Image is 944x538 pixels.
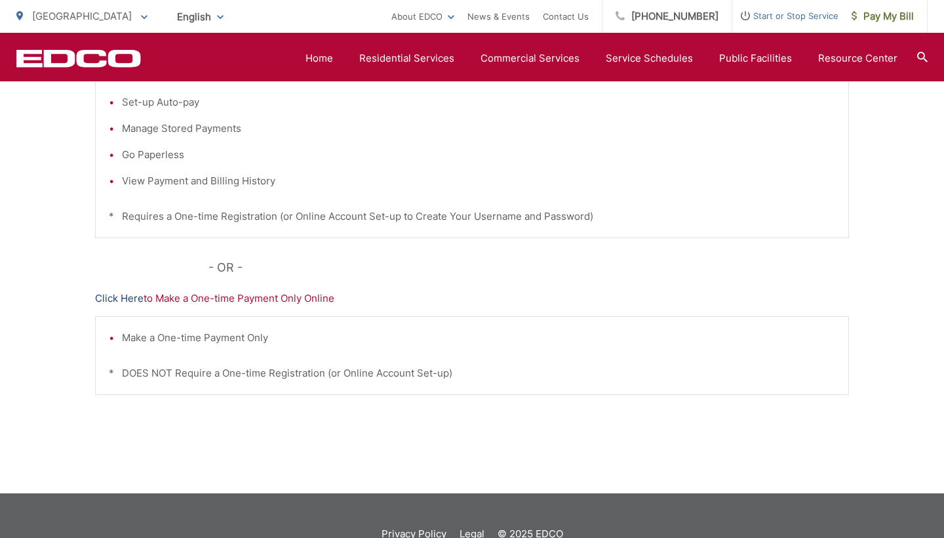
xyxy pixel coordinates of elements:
a: Residential Services [359,51,454,66]
span: Pay My Bill [852,9,914,24]
a: Click Here [95,291,144,306]
a: Commercial Services [481,51,580,66]
a: News & Events [467,9,530,24]
span: [GEOGRAPHIC_DATA] [32,10,132,22]
span: English [167,5,233,28]
li: Set-up Auto-pay [122,94,835,110]
li: Make a One-time Payment Only [122,330,835,346]
li: Manage Stored Payments [122,121,835,136]
a: EDCD logo. Return to the homepage. [16,49,141,68]
li: Go Paperless [122,147,835,163]
a: Contact Us [543,9,589,24]
a: Home [305,51,333,66]
a: Resource Center [818,51,897,66]
p: * DOES NOT Require a One-time Registration (or Online Account Set-up) [109,365,835,381]
p: * Requires a One-time Registration (or Online Account Set-up to Create Your Username and Password) [109,209,835,224]
a: Public Facilities [719,51,792,66]
p: - OR - [208,258,850,278]
li: View Payment and Billing History [122,173,835,189]
a: Service Schedules [606,51,693,66]
a: About EDCO [391,9,454,24]
p: to Make a One-time Payment Only Online [95,291,849,306]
